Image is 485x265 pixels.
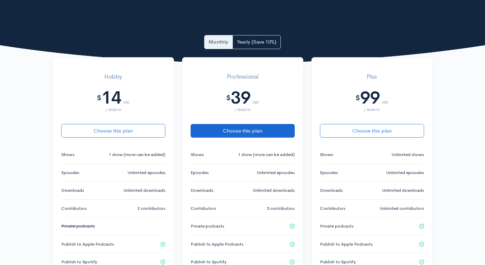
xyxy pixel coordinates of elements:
[238,151,295,158] small: 1 show (more can be added)
[191,223,224,230] small: Private podcasts
[109,151,165,158] small: 1 show (more can be added)
[382,187,424,194] small: Unlimited downloads
[138,205,165,212] small: 2 contributors
[386,169,424,176] small: Unlimited episodes
[61,74,165,80] h3: Hobby
[204,35,232,49] a: Monthly
[320,124,424,138] button: Choose this plan
[320,187,343,194] small: Downloads
[61,223,95,229] s: Private podcasts
[355,94,360,102] div: $
[61,169,79,176] small: Episodes
[320,169,338,176] small: Episodes
[191,108,295,112] div: / month
[320,108,424,112] div: / month
[101,88,121,108] div: 14
[320,241,373,248] small: Publish to Apple Podcasts
[382,92,388,104] div: USD
[191,74,295,80] h3: Professional
[123,92,130,104] div: USD
[191,124,295,138] button: Choose this plan
[61,187,84,194] small: Downloads
[61,241,114,248] small: Publish to Apple Podcasts
[191,241,243,248] small: Publish to Apple Podcasts
[232,35,281,49] a: Yearly (Save 10%)
[267,205,295,212] small: 5 contributors
[380,205,424,212] small: Unlimited contributors
[191,205,216,212] small: Contributors
[61,151,75,158] small: Shows
[253,187,295,194] small: Unlimited downloads
[253,92,259,104] div: USD
[320,151,333,158] small: Shows
[97,94,101,102] div: $
[191,169,209,176] small: Episodes
[61,124,165,138] button: Choose this plan
[191,151,204,158] small: Shows
[320,223,354,230] small: Private podcasts
[124,187,165,194] small: Unlimited downloads
[226,94,231,102] div: $
[320,205,345,212] small: Contributors
[360,88,380,108] div: 99
[191,187,213,194] small: Downloads
[257,169,295,176] small: Unlimited episodes
[128,169,165,176] small: Unlimited episodes
[61,205,87,212] small: Contributors
[61,108,165,112] div: / month
[392,151,424,158] small: Unlimited shows
[231,88,250,108] div: 39
[320,74,424,80] h3: Plus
